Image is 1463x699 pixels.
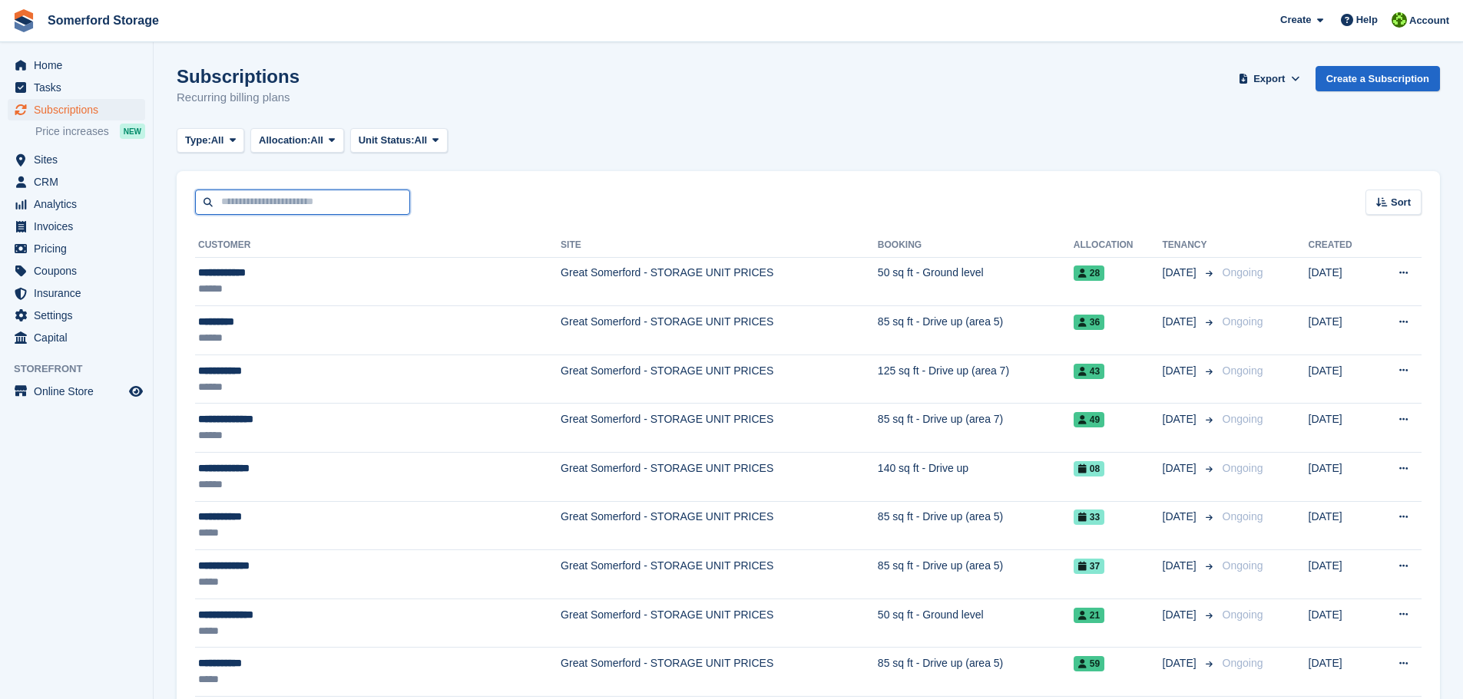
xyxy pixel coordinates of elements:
[8,260,145,282] a: menu
[1309,550,1374,599] td: [DATE]
[8,193,145,215] a: menu
[1163,558,1200,574] span: [DATE]
[1236,66,1303,91] button: Export
[250,128,344,153] button: Allocation: All
[1074,364,1104,379] span: 43
[561,501,878,550] td: Great Somerford - STORAGE UNIT PRICES
[878,257,1074,306] td: 50 sq ft - Ground level
[878,233,1074,258] th: Booking
[1163,607,1200,623] span: [DATE]
[1309,404,1374,453] td: [DATE]
[1074,608,1104,623] span: 21
[1223,364,1263,377] span: Ongoing
[8,327,145,348] a: menu
[1163,460,1200,476] span: [DATE]
[34,381,126,402] span: Online Store
[34,99,126,120] span: Subscriptions
[34,54,126,76] span: Home
[1223,266,1263,279] span: Ongoing
[350,128,448,153] button: Unit Status: All
[14,361,153,377] span: Storefront
[34,149,126,170] span: Sites
[561,550,878,599] td: Great Somerford - STORAGE UNIT PRICES
[1223,657,1263,669] span: Ongoing
[1074,461,1104,476] span: 08
[1074,656,1104,671] span: 59
[185,133,211,148] span: Type:
[1309,354,1374,404] td: [DATE]
[1074,559,1104,574] span: 37
[561,404,878,453] td: Great Somerford - STORAGE UNIT PRICES
[1163,265,1200,281] span: [DATE]
[34,327,126,348] span: Capital
[34,77,126,98] span: Tasks
[1223,315,1263,328] span: Ongoing
[8,216,145,237] a: menu
[12,9,35,32] img: stora-icon-8386f47178a22dfd0bd8f6a31ec36ba5ce8667c1dd55bd0f319d3a0aa187defe.svg
[35,124,109,139] span: Price increases
[878,501,1074,550] td: 85 sq ft - Drive up (area 5)
[34,193,126,215] span: Analytics
[177,89,300,107] p: Recurring billing plans
[1309,598,1374,648] td: [DATE]
[1163,655,1200,671] span: [DATE]
[1163,233,1216,258] th: Tenancy
[1309,648,1374,697] td: [DATE]
[8,238,145,259] a: menu
[259,133,310,148] span: Allocation:
[1074,412,1104,427] span: 49
[1409,13,1449,28] span: Account
[561,648,878,697] td: Great Somerford - STORAGE UNIT PRICES
[1074,315,1104,330] span: 36
[34,171,126,193] span: CRM
[127,382,145,401] a: Preview store
[1223,608,1263,621] span: Ongoing
[8,305,145,326] a: menu
[561,598,878,648] td: Great Somerford - STORAGE UNIT PRICES
[1309,453,1374,502] td: [DATE]
[35,123,145,140] a: Price increases NEW
[1391,195,1411,210] span: Sort
[878,354,1074,404] td: 125 sq ft - Drive up (area 7)
[177,128,244,153] button: Type: All
[878,453,1074,502] td: 140 sq ft - Drive up
[1309,233,1374,258] th: Created
[1163,411,1200,427] span: [DATE]
[1223,510,1263,523] span: Ongoing
[34,305,126,326] span: Settings
[1074,265,1104,281] span: 28
[415,133,428,148] span: All
[8,54,145,76] a: menu
[1253,71,1285,87] span: Export
[177,66,300,87] h1: Subscriptions
[1316,66,1440,91] a: Create a Subscription
[561,306,878,355] td: Great Somerford - STORAGE UNIT PRICES
[310,133,323,148] span: All
[561,233,878,258] th: Site
[561,354,878,404] td: Great Somerford - STORAGE UNIT PRICES
[1309,501,1374,550] td: [DATE]
[1223,413,1263,425] span: Ongoing
[8,282,145,304] a: menu
[195,233,561,258] th: Customer
[561,453,878,502] td: Great Somerford - STORAGE UNIT PRICES
[34,282,126,304] span: Insurance
[1163,509,1200,525] span: [DATE]
[878,648,1074,697] td: 85 sq ft - Drive up (area 5)
[1074,233,1163,258] th: Allocation
[359,133,415,148] span: Unit Status:
[1392,12,1407,28] img: Michael Llewellen Palmer
[878,306,1074,355] td: 85 sq ft - Drive up (area 5)
[878,550,1074,599] td: 85 sq ft - Drive up (area 5)
[1163,363,1200,379] span: [DATE]
[34,238,126,259] span: Pricing
[120,124,145,139] div: NEW
[878,598,1074,648] td: 50 sq ft - Ground level
[561,257,878,306] td: Great Somerford - STORAGE UNIT PRICES
[1309,257,1374,306] td: [DATE]
[1074,509,1104,525] span: 33
[1280,12,1311,28] span: Create
[211,133,224,148] span: All
[8,149,145,170] a: menu
[1356,12,1378,28] span: Help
